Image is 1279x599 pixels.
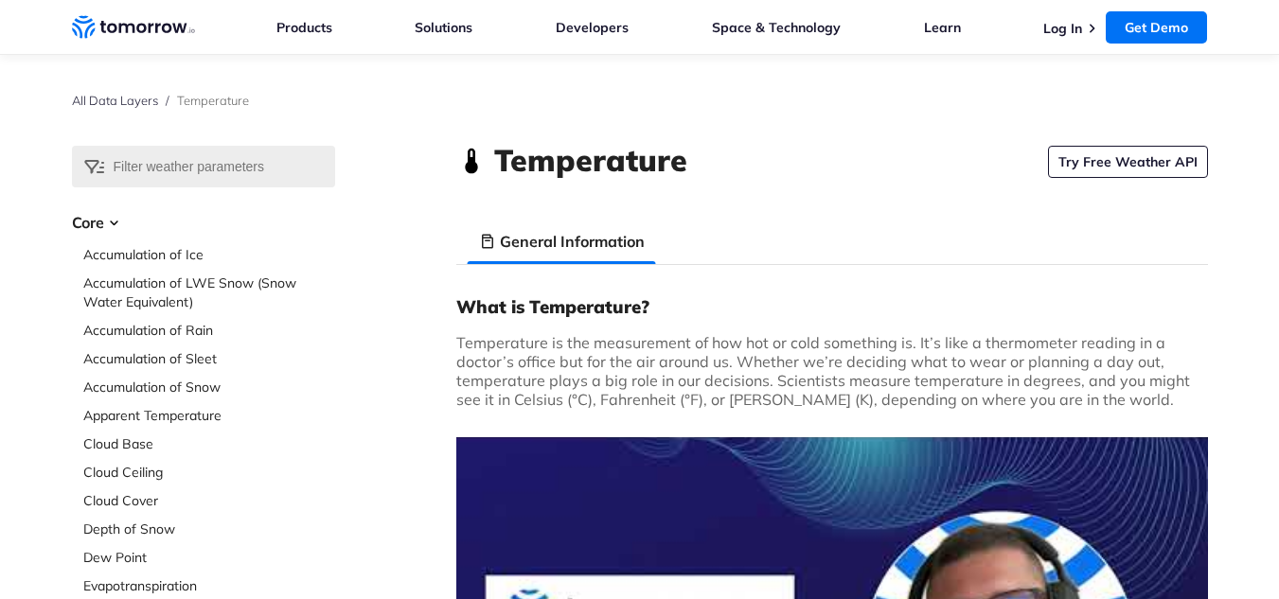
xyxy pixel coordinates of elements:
[83,406,335,425] a: Apparent Temperature
[712,19,841,36] a: Space & Technology
[83,576,335,595] a: Evapotranspiration
[456,295,1208,318] h3: What is Temperature?
[83,349,335,368] a: Accumulation of Sleet
[1106,11,1207,44] a: Get Demo
[415,19,472,36] a: Solutions
[72,146,335,187] input: Filter weather parameters
[1048,146,1208,178] a: Try Free Weather API
[83,520,335,538] a: Depth of Snow
[83,378,335,396] a: Accumulation of Snow
[456,333,1208,409] p: Temperature is the measurement of how hot or cold something is. It’s like a thermometer reading i...
[468,219,656,264] li: General Information
[500,230,645,253] h3: General Information
[276,19,332,36] a: Products
[494,139,687,181] h1: Temperature
[924,19,961,36] a: Learn
[83,434,335,453] a: Cloud Base
[72,211,335,234] h3: Core
[83,548,335,567] a: Dew Point
[83,245,335,264] a: Accumulation of Ice
[72,93,158,108] a: All Data Layers
[1043,20,1082,37] a: Log In
[72,13,195,42] a: Home link
[177,93,249,108] span: Temperature
[83,273,335,311] a: Accumulation of LWE Snow (Snow Water Equivalent)
[83,321,335,340] a: Accumulation of Rain
[83,463,335,482] a: Cloud Ceiling
[166,93,169,108] span: /
[556,19,629,36] a: Developers
[83,491,335,510] a: Cloud Cover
